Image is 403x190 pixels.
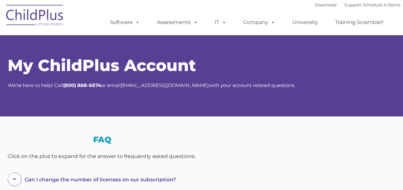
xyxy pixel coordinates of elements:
div: Click on the plus to expand for the answer to frequently asked questions. [8,152,197,161]
a: Company [237,16,282,29]
a: IT [208,16,233,29]
a: Support [344,2,361,7]
a: Schedule A Demo [363,2,400,7]
a: [EMAIL_ADDRESS][DOMAIN_NAME] [121,82,209,88]
a: Assessments [150,16,204,29]
a: Software [104,16,146,29]
a: University [286,16,324,29]
strong: ( [63,82,65,88]
img: ChildPlus by Procare Solutions [3,0,67,32]
h3: FAQ [8,136,197,144]
strong: 800) 888-6674 [65,82,101,88]
span: Can I change the number of licenses on our subscription? [25,177,176,183]
span: My ChildPlus Account [8,56,196,75]
a: Download [315,2,337,7]
font: | [315,2,400,7]
span: We’re here to help! Call or email with your account related questions. [8,82,295,88]
a: Training Scramble!! [329,16,390,29]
